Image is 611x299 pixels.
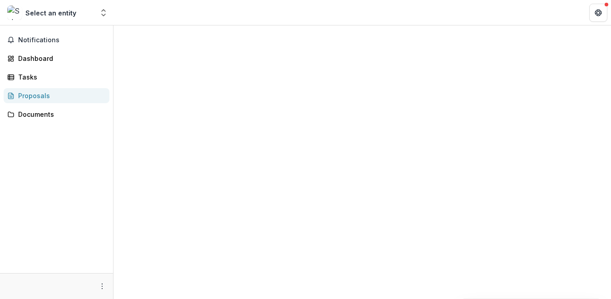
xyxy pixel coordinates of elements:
[4,70,109,85] a: Tasks
[4,51,109,66] a: Dashboard
[4,88,109,103] a: Proposals
[18,36,106,44] span: Notifications
[97,281,108,292] button: More
[97,4,110,22] button: Open entity switcher
[25,8,76,18] div: Select an entity
[4,107,109,122] a: Documents
[18,110,102,119] div: Documents
[18,72,102,82] div: Tasks
[4,33,109,47] button: Notifications
[589,4,607,22] button: Get Help
[7,5,22,20] img: Select an entity
[18,54,102,63] div: Dashboard
[18,91,102,100] div: Proposals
